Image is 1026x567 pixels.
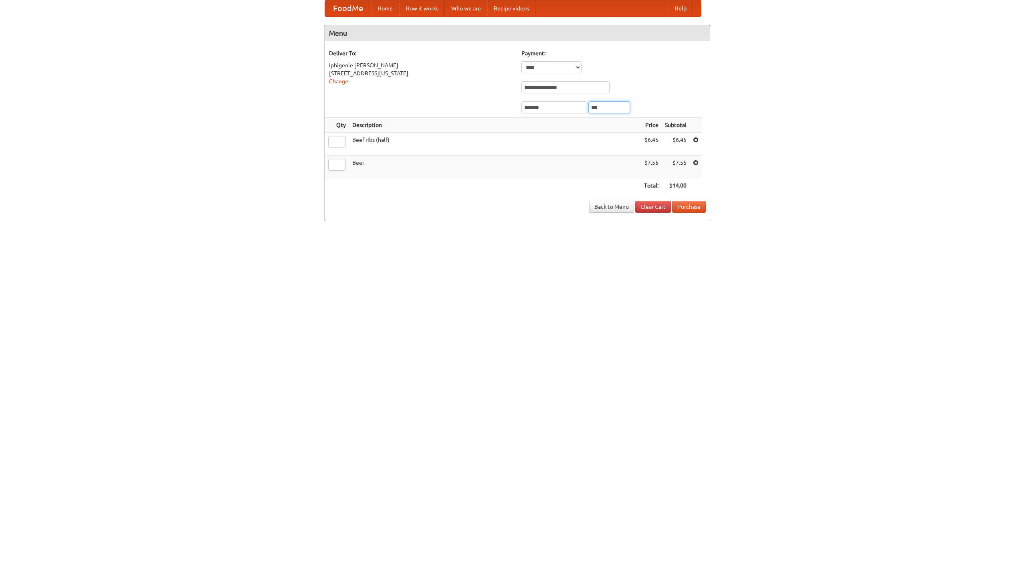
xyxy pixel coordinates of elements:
[662,133,690,155] td: $6.45
[662,178,690,193] th: $14.00
[662,118,690,133] th: Subtotal
[349,133,641,155] td: Beef ribs (half)
[641,178,662,193] th: Total:
[349,155,641,178] td: Beer
[445,0,487,16] a: Who we are
[641,133,662,155] td: $6.45
[641,155,662,178] td: $7.55
[371,0,399,16] a: Home
[521,49,706,57] h5: Payment:
[641,118,662,133] th: Price
[672,201,706,213] button: Purchase
[325,118,349,133] th: Qty
[325,25,710,41] h4: Menu
[329,49,513,57] h5: Deliver To:
[662,155,690,178] td: $7.55
[325,0,371,16] a: FoodMe
[635,201,671,213] a: Clear Cart
[487,0,535,16] a: Recipe videos
[668,0,693,16] a: Help
[589,201,634,213] a: Back to Menu
[349,118,641,133] th: Description
[399,0,445,16] a: How it works
[329,78,348,85] a: Change
[329,61,513,69] div: Iphigenie [PERSON_NAME]
[329,69,513,77] div: [STREET_ADDRESS][US_STATE]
